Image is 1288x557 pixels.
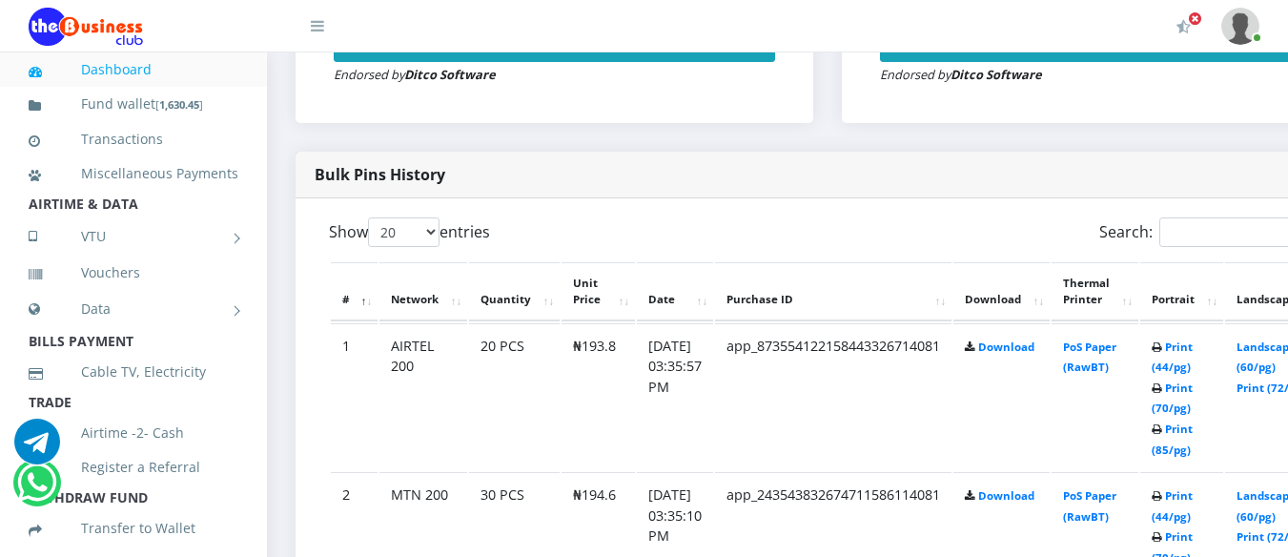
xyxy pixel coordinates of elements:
th: Network: activate to sort column ascending [379,262,467,321]
a: Dashboard [29,48,238,92]
th: Date: activate to sort column ascending [637,262,713,321]
a: Miscellaneous Payments [29,152,238,196]
th: #: activate to sort column descending [331,262,378,321]
a: Transactions [29,117,238,161]
strong: Bulk Pins History [315,164,445,185]
select: Showentries [368,217,440,247]
a: Download [978,340,1034,354]
a: Data [29,285,238,333]
small: [ ] [155,97,203,112]
th: Download: activate to sort column ascending [953,262,1050,321]
a: Print (70/pg) [1152,381,1193,416]
td: [DATE] 03:35:57 PM [637,323,713,471]
small: Endorsed by [880,66,1042,83]
a: Chat for support [14,433,60,464]
a: PoS Paper (RawBT) [1063,488,1116,524]
span: Activate Your Membership [1188,11,1202,26]
td: 1 [331,323,378,471]
th: Thermal Printer: activate to sort column ascending [1052,262,1138,321]
th: Unit Price: activate to sort column ascending [562,262,635,321]
a: PoS Paper (RawBT) [1063,340,1116,375]
img: User [1221,8,1259,45]
td: AIRTEL 200 [379,323,467,471]
a: Print (44/pg) [1152,340,1193,375]
a: Fund wallet[1,630.45] [29,82,238,127]
th: Portrait: activate to sort column ascending [1140,262,1223,321]
b: 1,630.45 [159,97,199,112]
a: Print (85/pg) [1152,422,1193,457]
a: Download [978,488,1034,503]
small: Endorsed by [334,66,496,83]
a: Transfer to Wallet [29,506,238,550]
th: Quantity: activate to sort column ascending [469,262,560,321]
strong: Ditco Software [404,66,496,83]
a: Vouchers [29,251,238,295]
a: Airtime -2- Cash [29,411,238,455]
a: VTU [29,213,238,260]
th: Purchase ID: activate to sort column ascending [715,262,951,321]
a: Print (44/pg) [1152,488,1193,524]
i: Activate Your Membership [1176,19,1191,34]
a: Register a Referral [29,445,238,489]
td: 20 PCS [469,323,560,471]
a: Cable TV, Electricity [29,350,238,394]
a: Chat for support [17,474,56,505]
strong: Ditco Software [951,66,1042,83]
td: ₦193.8 [562,323,635,471]
label: Show entries [329,217,490,247]
img: Logo [29,8,143,46]
td: app_873554122158443326714081 [715,323,951,471]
